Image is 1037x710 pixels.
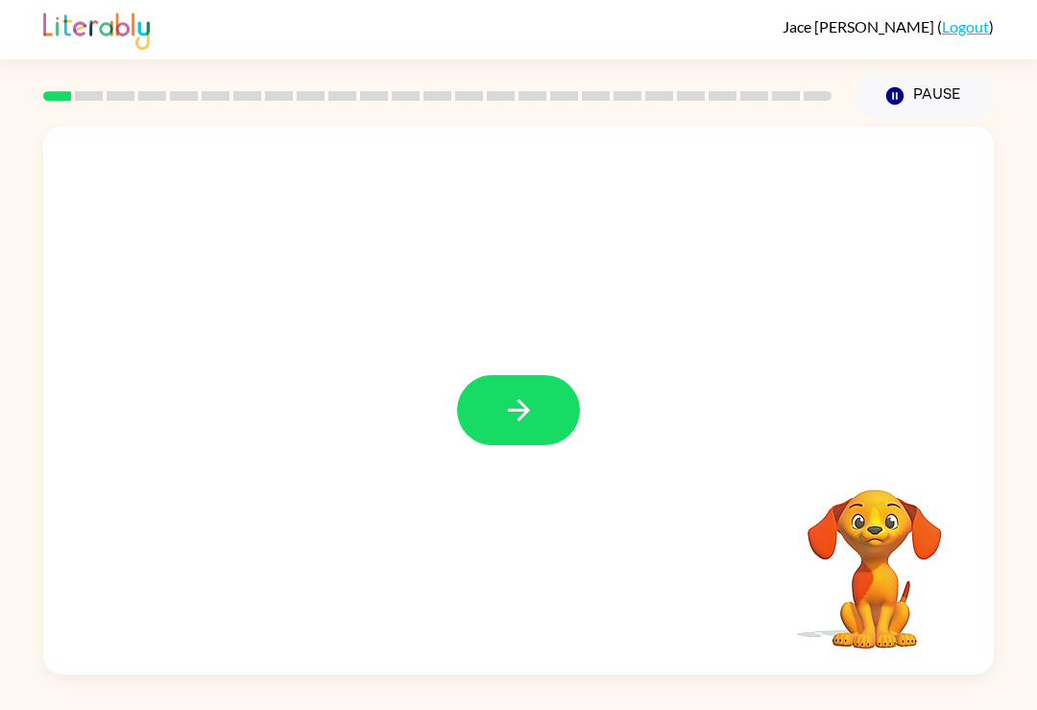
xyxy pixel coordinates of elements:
button: Pause [855,74,994,118]
span: Jace [PERSON_NAME] [783,17,937,35]
video: Your browser must support playing .mp4 files to use Literably. Please try using another browser. [779,460,971,651]
img: Literably [43,8,150,50]
a: Logout [942,17,989,35]
div: ( ) [783,17,994,35]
